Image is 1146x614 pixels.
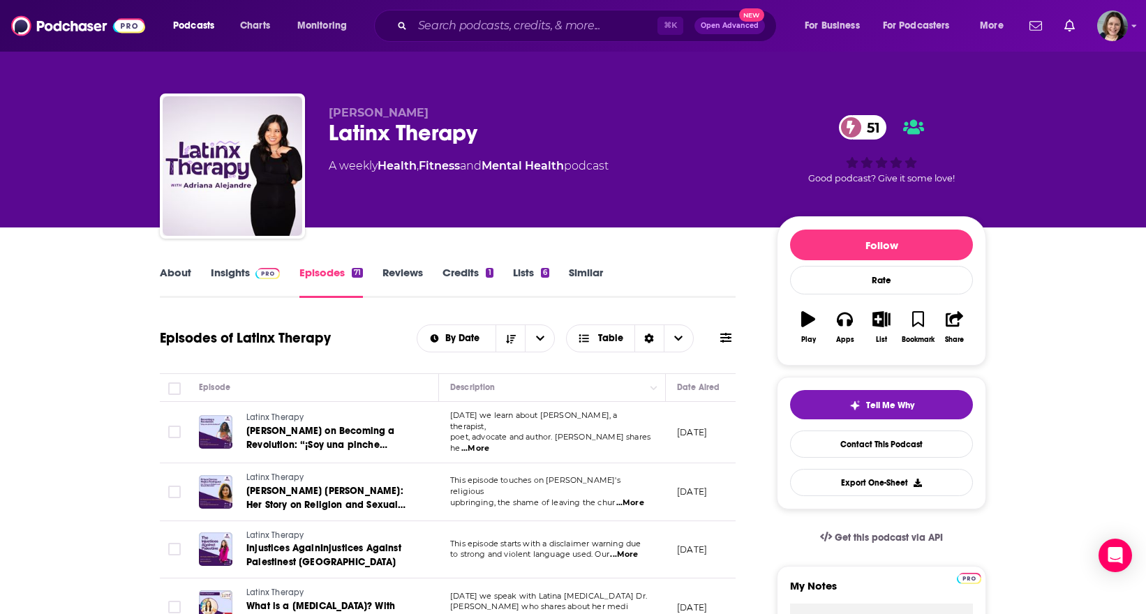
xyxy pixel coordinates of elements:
button: Open AdvancedNew [694,17,765,34]
a: Latinx Therapy [246,472,414,484]
div: Episode [199,379,230,396]
span: Toggle select row [168,426,181,438]
button: Sort Direction [496,325,525,352]
a: Credits1 [442,266,493,298]
a: Mental Health [482,159,564,172]
span: Get this podcast via API [835,532,943,544]
a: Injustices AgainInjustices Against Palestinest [GEOGRAPHIC_DATA] [246,541,414,569]
img: User Profile [1097,10,1128,41]
span: Tell Me Why [866,400,914,411]
div: 71 [352,268,363,278]
a: Latinx Therapy [246,412,414,424]
p: [DATE] [677,544,707,555]
span: Latinx Therapy [246,587,304,597]
a: Fitness [419,159,460,172]
div: Bookmark [902,336,935,344]
a: Lists6 [513,266,549,298]
p: [DATE] [677,426,707,438]
div: Play [801,336,816,344]
span: ...More [610,549,638,560]
span: ...More [461,443,489,454]
input: Search podcasts, credits, & more... [412,15,657,37]
span: Monitoring [297,16,347,36]
a: InsightsPodchaser Pro [211,266,280,298]
span: For Podcasters [883,16,950,36]
div: Sort Direction [634,325,664,352]
button: open menu [163,15,232,37]
button: open menu [525,325,554,352]
a: Contact This Podcast [790,430,973,458]
a: About [160,266,191,298]
button: Follow [790,230,973,260]
span: Latinx Therapy [246,412,304,422]
span: Toggle select row [168,601,181,613]
span: [PERSON_NAME] who shares about her medi [450,601,628,611]
span: poet, advocate and author. [PERSON_NAME] shares he [450,432,650,453]
span: Podcasts [173,16,214,36]
div: Search podcasts, credits, & more... [387,10,790,42]
span: By Date [445,334,484,343]
span: and [460,159,482,172]
img: Podchaser - Follow, Share and Rate Podcasts [11,13,145,39]
label: My Notes [790,579,973,604]
span: Charts [240,16,270,36]
div: Apps [836,336,854,344]
span: This episode touches on [PERSON_NAME]'s religious [450,475,620,496]
span: to strong and violent language used. Our [450,549,609,559]
span: ...More [616,497,644,509]
button: Export One-Sheet [790,469,973,496]
span: Good podcast? Give it some love! [808,173,955,184]
button: Bookmark [900,302,936,352]
a: Show notifications dropdown [1024,14,1048,38]
button: open menu [970,15,1021,37]
span: Latinx Therapy [246,530,304,540]
button: Share [937,302,973,352]
span: More [980,16,1004,36]
div: Description [450,379,495,396]
a: 51 [839,115,887,140]
a: Reviews [382,266,423,298]
button: open menu [288,15,365,37]
div: List [876,336,887,344]
div: 51Good podcast? Give it some love! [777,106,986,193]
span: upbringing, the shame of leaving the chur [450,497,615,507]
span: ⌘ K [657,17,683,35]
div: 1 [486,268,493,278]
button: Show profile menu [1097,10,1128,41]
div: A weekly podcast [329,158,609,174]
span: [PERSON_NAME] on Becoming a Revolution: “¡Soy una pinche [DEMOGRAPHIC_DATA]!” [246,425,395,465]
h1: Episodes of Latinx Therapy [160,329,331,347]
p: [DATE] [677,486,707,497]
span: [PERSON_NAME] [PERSON_NAME]: Her Story on Religion and Sexual Liberation [246,485,405,525]
img: Podchaser Pro [957,573,981,584]
a: Show notifications dropdown [1059,14,1080,38]
span: Table [598,334,623,343]
h2: Choose List sort [417,324,556,352]
a: Similar [569,266,603,298]
a: Latinx Therapy [246,587,414,599]
span: This episode starts with a disclaimer warning due [450,539,641,548]
img: Latinx Therapy [163,96,302,236]
span: [DATE] we learn about [PERSON_NAME], a therapist, [450,410,618,431]
a: [PERSON_NAME] on Becoming a Revolution: “¡Soy una pinche [DEMOGRAPHIC_DATA]!” [246,424,414,452]
button: open menu [874,15,970,37]
a: Get this podcast via API [809,521,954,555]
button: tell me why sparkleTell Me Why [790,390,973,419]
a: [PERSON_NAME] [PERSON_NAME]: Her Story on Religion and Sexual Liberation [246,484,414,512]
button: Apps [826,302,863,352]
span: 51 [853,115,887,140]
div: Date Aired [677,379,720,396]
span: Injustices AgainInjustices Against Palestinest [GEOGRAPHIC_DATA] [246,542,401,568]
span: New [739,8,764,22]
a: Health [378,159,417,172]
button: open menu [795,15,877,37]
span: [DATE] we speak with Latina [MEDICAL_DATA] Dr. [450,591,647,601]
img: tell me why sparkle [849,400,861,411]
a: Pro website [957,571,981,584]
img: Podchaser Pro [255,268,280,279]
span: Toggle select row [168,486,181,498]
button: open menu [417,334,496,343]
p: [DATE] [677,601,707,613]
a: Latinx Therapy [246,530,414,542]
